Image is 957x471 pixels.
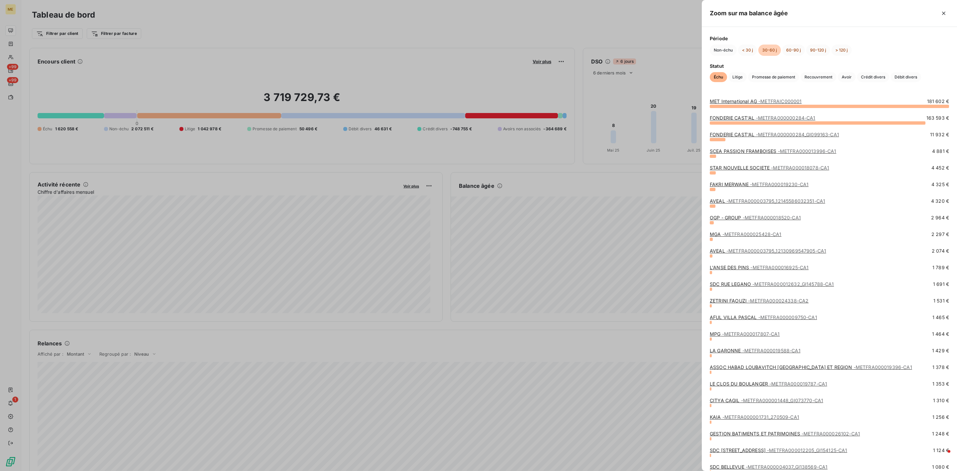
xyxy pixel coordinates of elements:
button: Promesse de paiement [748,72,799,82]
a: AVEAL [710,248,826,254]
a: L'ANSE DES PINS [710,265,808,270]
a: FONDERIE CAST'AL [710,115,815,121]
button: 30-60 j [758,45,781,56]
a: AVEAL [710,198,825,204]
a: STAR NOUVELLE SOCIETE [710,165,829,171]
span: 4 320 € [931,198,949,204]
button: 60-90 j [782,45,805,56]
span: 1 248 € [932,430,949,437]
span: - METFRA000003795_12145586032351-CA1 [726,198,825,204]
span: - METFRA000026102-CA1 [801,431,860,436]
button: Recouvrement [800,72,836,82]
span: - METFRA000000284-CA1 [756,115,815,121]
a: SDC BELLEVUE [710,464,827,470]
span: - METFRA000019588-CA1 [742,348,800,353]
button: < 30 j [738,45,757,56]
span: - METFRA000016925-CA1 [750,265,808,270]
a: MPG [710,331,780,337]
a: SCEA PASSION FRAMBOISES [710,148,836,154]
span: 1 310 € [933,397,949,404]
a: OGP - GROUP [710,215,801,220]
button: Échu [710,72,727,82]
span: 1 124 € [933,447,949,454]
iframe: Intercom live chat [934,448,950,464]
span: 4 325 € [931,181,949,188]
span: 163 593 € [926,115,949,121]
a: ZETRINI FAOUZI [710,298,808,303]
a: ASSOC HABAD LOUBAVITCH [GEOGRAPHIC_DATA] ET REGION [710,364,912,370]
span: 4 881 € [932,148,949,155]
span: - METFRA000001448_GI073770-CA1 [741,398,823,403]
span: - METFRA000019787-CA1 [769,381,827,387]
span: Période [710,35,949,42]
span: - METFRA000018520-CA1 [743,215,801,220]
span: 1 378 € [932,364,949,371]
button: Débit divers [891,72,921,82]
span: - METFRA000018078-CA1 [771,165,829,171]
span: 2 297 € [931,231,949,238]
span: 1 256 € [932,414,949,420]
span: - METFRA000019230-CA1 [750,181,808,187]
span: Statut [710,62,949,69]
span: 1 691 € [933,281,949,288]
span: - METFRA000001731_270509-CA1 [722,414,799,420]
span: 181 602 € [927,98,949,105]
span: - METFRA000000284_GI099163-CA1 [756,132,839,137]
a: FONDERIE CAST'AL [710,132,839,137]
span: 2 074 € [932,248,949,254]
span: - METFRA000012632_GI145788-CA1 [752,281,834,287]
span: 11 932 € [930,131,949,138]
a: SDC [STREET_ADDRESS] [710,447,847,453]
span: - METFRA000019396-CA1 [854,364,912,370]
a: SDC RUE LEGANO [710,281,834,287]
span: 4 452 € [931,165,949,171]
span: 1 789 € [932,264,949,271]
span: - METFRA000024338-CA2 [748,298,808,303]
button: 90-120 j [806,45,830,56]
span: - METFRAIC000001 [758,98,801,104]
span: - METFRA000013996-CA1 [778,148,836,154]
a: MGA [710,231,782,237]
span: 1 531 € [933,297,949,304]
span: 1 353 € [932,381,949,387]
span: - METFRA000004037_GI138569-CA1 [746,464,827,470]
span: - METFRA000009750-CA1 [758,314,817,320]
button: Non-échu [710,45,737,56]
a: KAIA [710,414,799,420]
span: - METFRA000003795_12130969547905-CA1 [726,248,826,254]
button: > 120 j [831,45,852,56]
a: GESTION BATIMENTS ET PATRIMOINES [710,431,860,436]
span: 1 464 € [932,331,949,337]
a: MET International AG [710,98,801,104]
button: Avoir [838,72,856,82]
button: Litige [728,72,747,82]
a: LA GARONNE [710,348,800,353]
a: FAKRI MERWANE [710,181,808,187]
button: Crédit divers [857,72,889,82]
span: 2 964 € [931,214,949,221]
a: AFUL VILLA PASCAL [710,314,817,320]
span: 1 080 € [932,464,949,470]
span: 1 465 € [932,314,949,321]
span: - METFRA000012205_GI154125-CA1 [767,447,847,453]
span: - METFRA000025428-CA1 [722,231,782,237]
h5: Zoom sur ma balance âgée [710,9,788,18]
span: 1 429 € [932,347,949,354]
a: CITYA CAGIL [710,398,823,403]
a: LE CLOS DU BOULANGER [710,381,827,387]
span: - METFRA000017807-CA1 [722,331,780,337]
